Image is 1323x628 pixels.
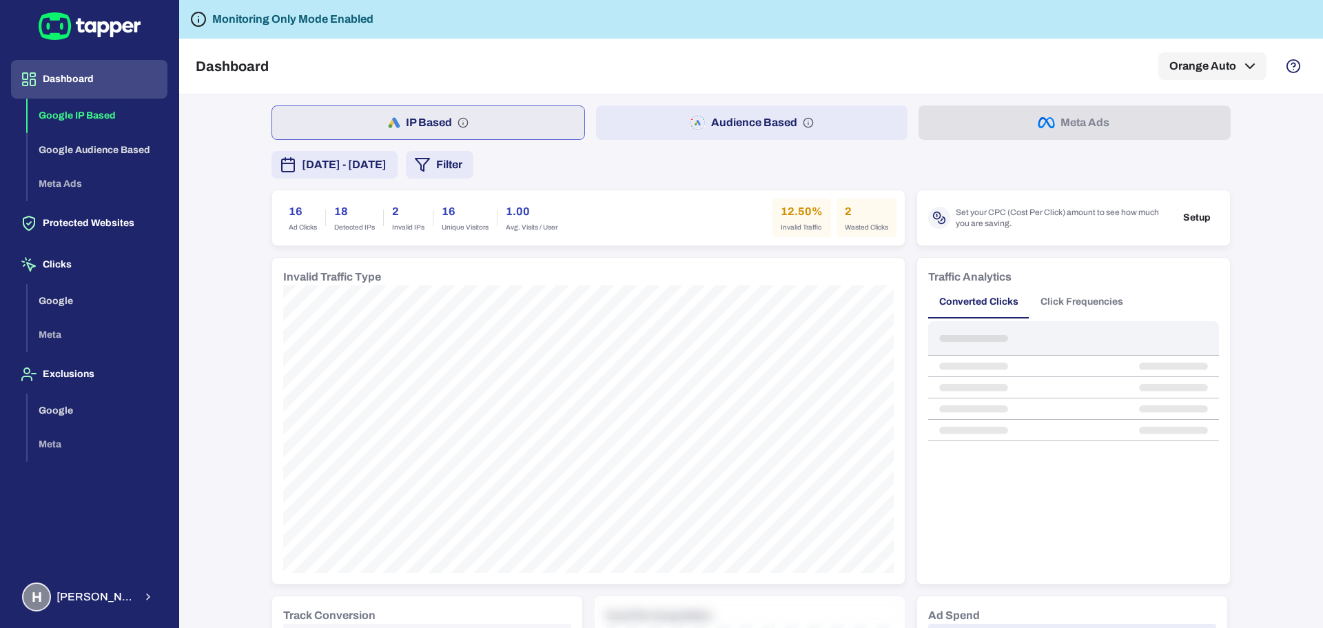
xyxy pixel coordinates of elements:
[392,203,424,220] h6: 2
[11,577,167,617] button: H[PERSON_NAME] Moaref
[302,156,387,173] span: [DATE] - [DATE]
[506,223,557,232] span: Avg. Visits / User
[190,11,207,28] svg: Tapper is not blocking any fraudulent activity for this domain
[283,607,376,624] h6: Track Conversion
[28,394,167,428] button: Google
[289,223,317,232] span: Ad Clicks
[334,223,375,232] span: Detected IPs
[28,403,167,415] a: Google
[28,284,167,318] button: Google
[406,151,473,179] button: Filter
[57,590,134,604] span: [PERSON_NAME] Moaref
[458,117,469,128] svg: IP based: Search, Display, and Shopping.
[11,258,167,270] a: Clicks
[11,216,167,228] a: Protected Websites
[803,117,814,128] svg: Audience based: Search, Display, Shopping, Video Performance Max, Demand Generation
[442,223,489,232] span: Unique Visitors
[392,223,424,232] span: Invalid IPs
[11,72,167,84] a: Dashboard
[28,109,167,121] a: Google IP Based
[781,223,823,232] span: Invalid Traffic
[1175,207,1219,228] button: Setup
[506,203,557,220] h6: 1.00
[845,203,888,220] h6: 2
[956,207,1169,229] span: Set your CPC (Cost Per Click) amount to see how much you are saving.
[928,607,980,624] h6: Ad Spend
[11,367,167,379] a: Exclusions
[781,203,823,220] h6: 12.50%
[28,294,167,305] a: Google
[212,11,373,28] h6: Monitoring Only Mode Enabled
[196,58,269,74] h5: Dashboard
[289,203,317,220] h6: 16
[845,223,888,232] span: Wasted Clicks
[11,204,167,243] button: Protected Websites
[28,133,167,168] button: Google Audience Based
[283,269,381,285] h6: Invalid Traffic Type
[928,285,1029,318] button: Converted Clicks
[11,245,167,284] button: Clicks
[442,203,489,220] h6: 16
[11,355,167,394] button: Exclusions
[596,105,908,140] button: Audience Based
[271,151,398,179] button: [DATE] - [DATE]
[28,99,167,133] button: Google IP Based
[28,143,167,154] a: Google Audience Based
[22,583,51,611] div: H
[271,105,585,140] button: IP Based
[1029,285,1134,318] button: Click Frequencies
[1158,52,1266,80] button: Orange Auto
[928,269,1012,285] h6: Traffic Analytics
[334,203,375,220] h6: 18
[11,60,167,99] button: Dashboard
